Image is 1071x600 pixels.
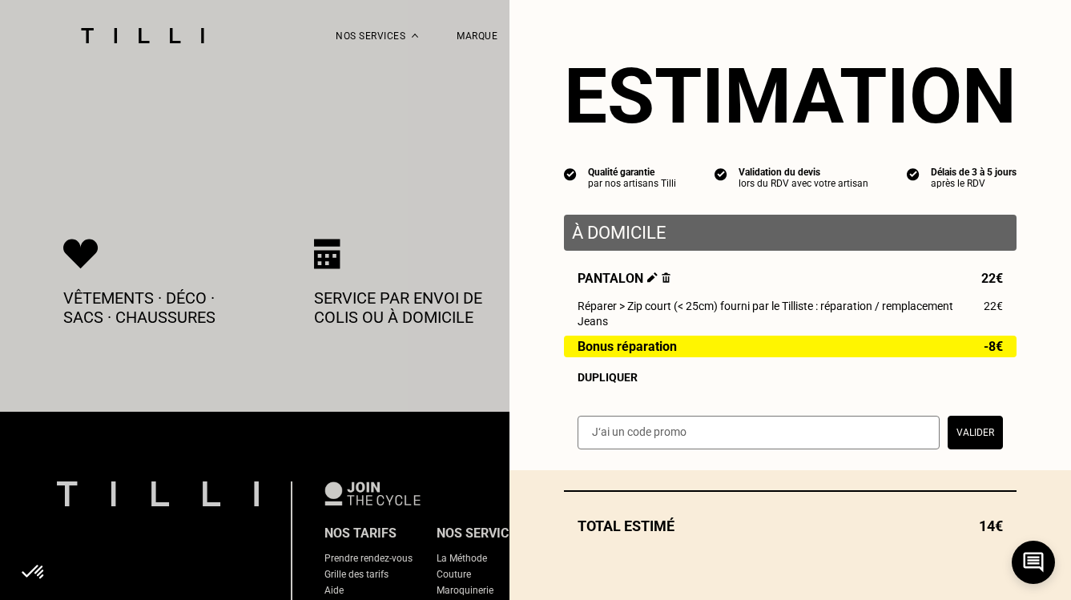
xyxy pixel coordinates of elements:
[715,167,727,181] img: icon list info
[588,167,676,178] div: Qualité garantie
[647,272,658,283] img: Éditer
[984,340,1003,353] span: -8€
[739,178,868,189] div: lors du RDV avec votre artisan
[564,167,577,181] img: icon list info
[572,223,1009,243] p: À domicile
[564,51,1017,141] section: Estimation
[578,340,677,353] span: Bonus réparation
[979,517,1003,534] span: 14€
[578,371,1003,384] div: Dupliquer
[564,517,1017,534] div: Total estimé
[739,167,868,178] div: Validation du devis
[931,167,1017,178] div: Délais de 3 à 5 jours
[578,300,953,312] span: Réparer > Zip court (< 25cm) fourni par le Tilliste : réparation / remplacement
[931,178,1017,189] div: après le RDV
[578,271,670,286] span: Pantalon
[984,300,1003,312] span: 22€
[578,416,940,449] input: J‘ai un code promo
[588,178,676,189] div: par nos artisans Tilli
[578,315,608,328] span: Jeans
[907,167,920,181] img: icon list info
[948,416,1003,449] button: Valider
[981,271,1003,286] span: 22€
[662,272,670,283] img: Supprimer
